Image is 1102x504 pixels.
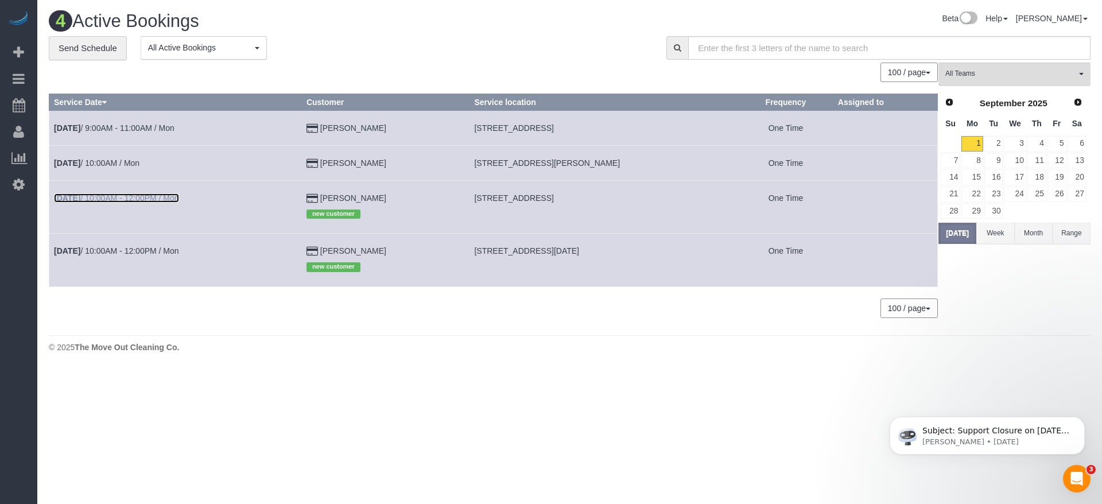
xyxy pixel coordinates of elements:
[881,298,938,318] nav: Pagination navigation
[1027,153,1046,168] a: 11
[941,153,960,168] a: 7
[1047,153,1066,168] a: 12
[688,36,1091,60] input: Enter the first 3 letters of the name to search
[474,123,553,133] span: [STREET_ADDRESS]
[961,203,983,219] a: 29
[739,180,833,233] td: Frequency
[1027,187,1046,202] a: 25
[984,203,1003,219] a: 30
[1087,465,1096,474] span: 3
[961,153,983,168] a: 8
[833,180,937,233] td: Assigned to
[7,11,30,28] img: Automaid Logo
[739,110,833,145] td: Frequency
[320,123,386,133] a: [PERSON_NAME]
[49,234,302,286] td: Schedule date
[306,195,318,203] i: Credit Card Payment
[942,14,977,23] a: Beta
[961,136,983,152] a: 1
[54,158,139,168] a: [DATE]/ 10:00AM / Mon
[49,110,302,145] td: Schedule date
[980,98,1026,108] span: September
[306,247,318,255] i: Credit Card Payment
[1015,223,1053,244] button: Month
[881,63,938,82] nav: Pagination navigation
[148,42,252,53] span: All Active Bookings
[739,94,833,110] th: Frequency
[301,234,469,286] td: Customer
[54,193,179,203] a: [DATE]/ 10:00AM - 12:00PM / Mon
[945,119,956,128] span: Sunday
[469,110,739,145] td: Service location
[1027,136,1046,152] a: 4
[306,210,360,219] span: new customer
[945,69,1076,79] span: All Teams
[306,160,318,168] i: Credit Card Payment
[1016,14,1088,23] a: [PERSON_NAME]
[301,94,469,110] th: Customer
[984,169,1003,185] a: 16
[1053,223,1091,244] button: Range
[984,136,1003,152] a: 2
[320,193,386,203] a: [PERSON_NAME]
[54,246,80,255] b: [DATE]
[959,11,977,26] img: New interface
[320,158,386,168] a: [PERSON_NAME]
[301,180,469,233] td: Customer
[1009,119,1021,128] span: Wednesday
[469,180,739,233] td: Service location
[1027,169,1046,185] a: 18
[880,298,938,318] button: 100 / page
[54,193,80,203] b: [DATE]
[49,36,127,60] a: Send Schedule
[985,14,1008,23] a: Help
[938,223,976,244] button: [DATE]
[1004,187,1026,202] a: 24
[1047,187,1066,202] a: 26
[1032,119,1042,128] span: Thursday
[967,119,978,128] span: Monday
[54,123,174,133] a: [DATE]/ 9:00AM - 11:00AM / Mon
[54,123,80,133] b: [DATE]
[941,95,957,111] a: Prev
[961,169,983,185] a: 15
[1063,465,1091,493] iframe: Intercom live chat
[941,187,960,202] a: 21
[1068,187,1087,202] a: 27
[49,180,302,233] td: Schedule date
[75,343,179,352] strong: The Move Out Cleaning Co.
[469,94,739,110] th: Service location
[49,11,561,31] h1: Active Bookings
[833,94,937,110] th: Assigned to
[984,187,1003,202] a: 23
[49,342,1091,353] div: © 2025
[474,193,553,203] span: [STREET_ADDRESS]
[1004,136,1026,152] a: 3
[301,110,469,145] td: Customer
[989,119,998,128] span: Tuesday
[872,393,1102,473] iframe: Intercom notifications message
[976,223,1014,244] button: Week
[474,158,620,168] span: [STREET_ADDRESS][PERSON_NAME]
[941,169,960,185] a: 14
[1068,169,1087,185] a: 20
[1068,136,1087,152] a: 6
[49,10,72,32] span: 4
[320,246,386,255] a: [PERSON_NAME]
[739,145,833,180] td: Frequency
[938,63,1091,86] button: All Teams
[54,158,80,168] b: [DATE]
[984,153,1003,168] a: 9
[833,110,937,145] td: Assigned to
[141,36,267,60] button: All Active Bookings
[1053,119,1061,128] span: Friday
[1070,95,1086,111] a: Next
[1028,98,1047,108] span: 2025
[306,125,318,133] i: Credit Card Payment
[961,187,983,202] a: 22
